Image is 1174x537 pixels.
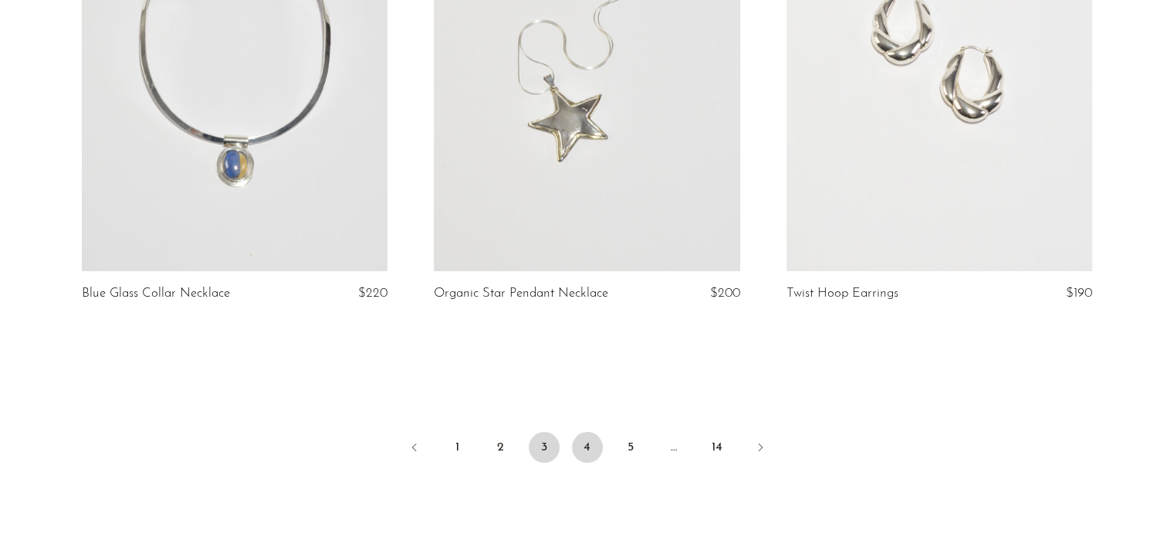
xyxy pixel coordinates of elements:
[702,432,732,463] a: 14
[1066,287,1092,300] span: $190
[787,287,898,301] a: Twist Hoop Earrings
[615,432,646,463] a: 5
[358,287,387,300] span: $220
[82,287,230,301] a: Blue Glass Collar Necklace
[572,432,603,463] a: 4
[658,432,689,463] span: …
[399,432,430,466] a: Previous
[710,287,740,300] span: $200
[529,432,560,463] span: 3
[442,432,473,463] a: 1
[486,432,516,463] a: 2
[434,287,608,301] a: Organic Star Pendant Necklace
[745,432,776,466] a: Next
